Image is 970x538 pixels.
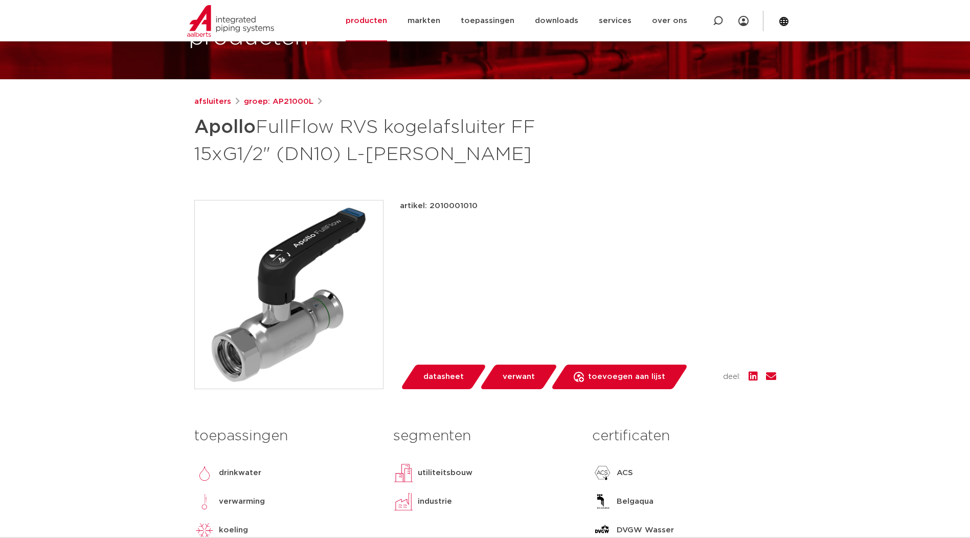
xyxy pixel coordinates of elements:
p: industrie [418,496,452,508]
img: Belgaqua [592,491,613,512]
span: deel: [723,371,740,383]
img: Product Image for Apollo FullFlow RVS kogelafsluiter FF 15xG1/2" (DN10) L-hendel [195,200,383,389]
p: Belgaqua [617,496,653,508]
a: groep: AP21000L [244,96,313,108]
span: verwant [503,369,535,385]
h3: toepassingen [194,426,378,446]
p: utiliteitsbouw [418,467,472,479]
h3: certificaten [592,426,776,446]
p: DVGW Wasser [617,524,674,536]
img: ACS [592,463,613,483]
img: utiliteitsbouw [393,463,414,483]
p: verwarming [219,496,265,508]
img: drinkwater [194,463,215,483]
span: toevoegen aan lijst [588,369,665,385]
span: datasheet [423,369,464,385]
img: industrie [393,491,414,512]
a: verwant [479,365,558,389]
a: datasheet [400,365,487,389]
p: ACS [617,467,633,479]
p: koeling [219,524,248,536]
a: afsluiters [194,96,231,108]
strong: Apollo [194,118,256,137]
p: artikel: 2010001010 [400,200,478,212]
p: drinkwater [219,467,261,479]
h3: segmenten [393,426,577,446]
h1: FullFlow RVS kogelafsluiter FF 15xG1/2" (DN10) L-[PERSON_NAME] [194,112,578,167]
img: verwarming [194,491,215,512]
